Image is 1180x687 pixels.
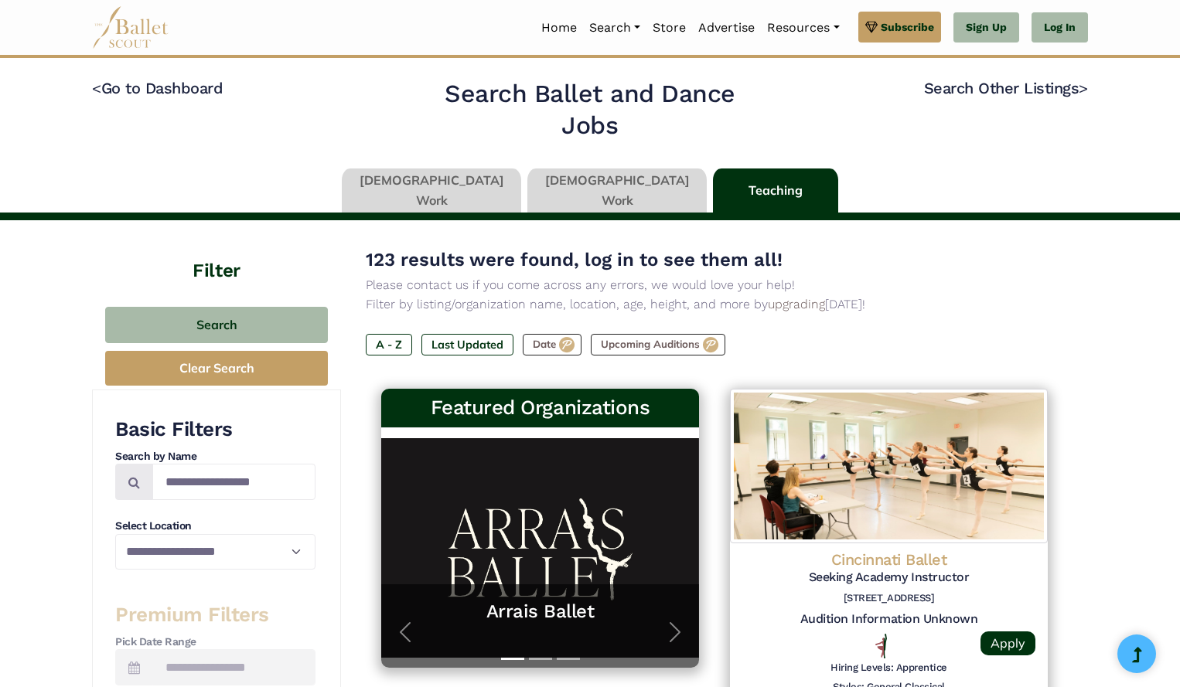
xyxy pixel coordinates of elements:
h2: Search Ballet and Dance Jobs [416,78,765,142]
h4: Select Location [115,519,315,534]
span: 123 results were found, log in to see them all! [366,249,783,270]
h4: Search by Name [115,449,315,464]
label: Date [523,334,581,355]
label: Last Updated [421,334,513,355]
a: Search [583,12,646,44]
button: Slide 1 [501,650,524,668]
a: Search Other Listings> [924,79,1088,97]
a: Subscribe [858,12,941,43]
label: Upcoming Auditions [591,334,725,355]
h4: Filter [92,220,341,284]
label: A - Z [366,334,412,355]
button: Slide 3 [557,650,580,668]
a: upgrading [768,297,825,311]
h5: Audition Information Unknown [742,611,1035,627]
a: Log In [1032,12,1088,43]
h3: Basic Filters [115,417,315,443]
li: [DEMOGRAPHIC_DATA] Work [524,168,710,213]
h5: Seeking Academy Instructor [742,570,1035,586]
a: Home [535,12,583,44]
a: Store [646,12,692,44]
h3: Premium Filters [115,602,315,628]
h6: [STREET_ADDRESS] [742,592,1035,605]
p: Filter by listing/organization name, location, age, height, and more by [DATE]! [366,294,1063,315]
button: Clear Search [105,351,328,386]
button: Slide 2 [529,650,552,668]
img: Logo [730,389,1048,543]
code: > [1079,78,1088,97]
h3: Featured Organizations [394,395,687,421]
h6: Hiring Levels: Apprentice [830,661,947,675]
a: Resources [761,12,845,44]
a: Sign Up [953,12,1019,43]
li: [DEMOGRAPHIC_DATA] Work [339,168,524,213]
p: Please contact us if you come across any errors, we would love your help! [366,275,1063,295]
h4: Cincinnati Ballet [742,549,1035,570]
a: Advertise [692,12,761,44]
button: Search [105,307,328,343]
a: <Go to Dashboard [92,79,223,97]
li: Teaching [710,168,841,213]
input: Search by names... [152,464,315,500]
img: All [875,634,887,658]
img: gem.svg [865,19,878,36]
span: Subscribe [881,19,934,36]
a: Arrais Ballet [397,600,684,624]
a: Apply [980,631,1035,655]
code: < [92,78,101,97]
h4: Pick Date Range [115,634,315,650]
